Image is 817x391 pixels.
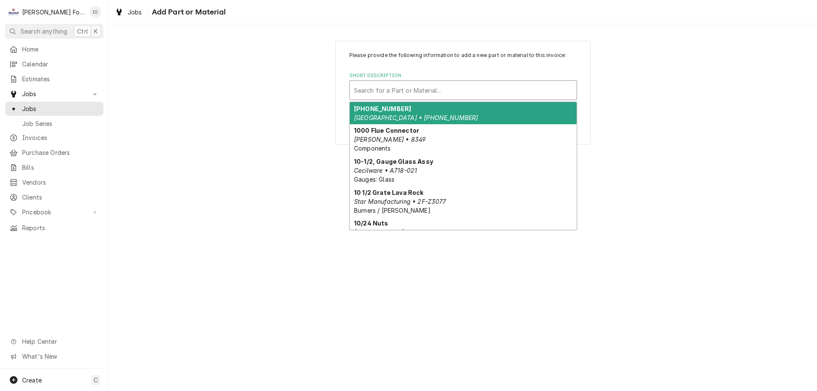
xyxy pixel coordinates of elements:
span: Jobs [128,8,142,17]
span: K [94,27,98,36]
a: Invoices [5,131,103,145]
span: Invoices [22,133,99,142]
em: [PERSON_NAME] • 91841A011 [354,228,441,236]
strong: 10 1/2 Grate Lava Rock [354,189,424,196]
div: Derek Testa (81)'s Avatar [89,6,101,18]
div: Line Item Create/Update Form [349,51,577,100]
p: Please provide the following information to add a new part or material to this invoice: [349,51,577,59]
a: Estimates [5,72,103,86]
span: What's New [22,352,98,361]
a: Go to Pricebook [5,205,103,219]
span: Purchase Orders [22,148,99,157]
span: Home [22,45,99,54]
a: Go to What's New [5,349,103,363]
a: Go to Help Center [5,334,103,348]
span: Vendors [22,178,99,187]
span: Components [354,145,391,152]
a: Home [5,42,103,56]
strong: 1000 Flue Connector [354,127,419,134]
em: Star Manufacturing • 2F-Z3077 [354,198,446,205]
a: Jobs [111,5,146,19]
span: Pricebook [22,208,86,217]
a: Reports [5,221,103,235]
span: Ctrl [77,27,88,36]
span: C [94,376,98,385]
span: Help Center [22,337,98,346]
strong: 10-1/2, Gauge Glass Assy [354,158,433,165]
span: Calendar [22,60,99,68]
span: Burners / [PERSON_NAME] [354,207,431,214]
span: Clients [22,193,99,202]
div: Line Item Create/Update [335,41,591,145]
em: [GEOGRAPHIC_DATA] • [PHONE_NUMBER] [354,114,478,121]
a: Purchase Orders [5,146,103,160]
span: Jobs [22,89,86,98]
span: Add Part or Material [149,6,226,18]
strong: 10/24 Nuts [354,220,389,227]
span: Estimates [22,74,99,83]
a: Clients [5,190,103,204]
span: Job Series [22,119,99,128]
a: Job Series [5,117,103,131]
a: Bills [5,160,103,174]
div: [PERSON_NAME] Food Equipment Service [22,8,85,17]
div: Marshall Food Equipment Service's Avatar [8,6,20,18]
span: Jobs [22,104,99,113]
button: Search anythingCtrlK [5,24,103,39]
em: [PERSON_NAME] • 8349 [354,136,426,143]
span: Create [22,377,42,384]
strong: [PHONE_NUMBER] [354,105,411,112]
label: Short Description [349,72,577,79]
div: Short Description [349,72,577,100]
span: Gauges: Glass [354,176,394,183]
span: Bills [22,163,99,172]
span: Search anything [20,27,67,36]
div: D( [89,6,101,18]
a: Go to Jobs [5,87,103,101]
div: M [8,6,20,18]
a: Calendar [5,57,103,71]
span: Reports [22,223,99,232]
em: Cecilware • A718-021 [354,167,417,174]
a: Vendors [5,175,103,189]
a: Jobs [5,102,103,116]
